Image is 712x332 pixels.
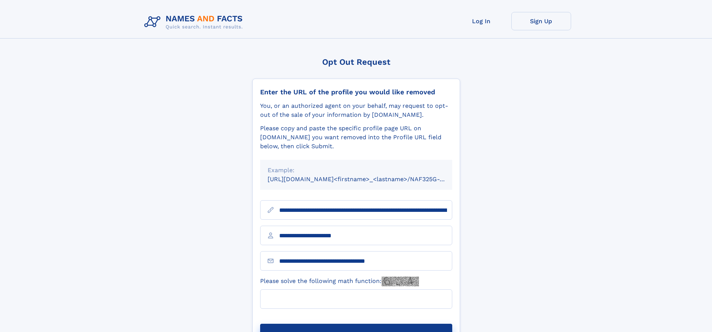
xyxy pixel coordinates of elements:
div: You, or an authorized agent on your behalf, may request to opt-out of the sale of your informatio... [260,101,452,119]
div: Enter the URL of the profile you would like removed [260,88,452,96]
a: Sign Up [511,12,571,30]
div: Opt Out Request [252,57,460,67]
img: Logo Names and Facts [141,12,249,32]
div: Example: [268,166,445,175]
label: Please solve the following math function: [260,277,419,286]
a: Log In [451,12,511,30]
small: [URL][DOMAIN_NAME]<firstname>_<lastname>/NAF325G-xxxxxxxx [268,176,466,183]
div: Please copy and paste the specific profile page URL on [DOMAIN_NAME] you want removed into the Pr... [260,124,452,151]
